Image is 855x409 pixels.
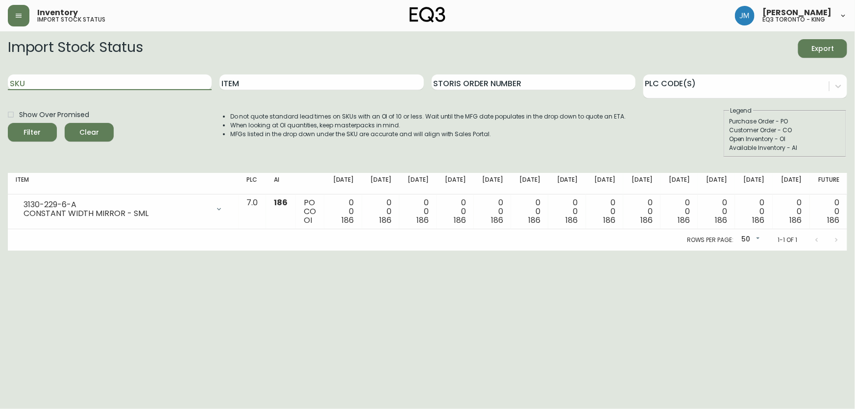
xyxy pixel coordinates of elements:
[454,215,466,226] span: 186
[24,200,209,209] div: 3130-229-6-A
[274,197,288,208] span: 186
[529,215,541,226] span: 186
[660,173,698,194] th: [DATE]
[24,209,209,218] div: CONSTANT WIDTH MIRROR - SML
[668,198,690,225] div: 0 0
[239,173,266,194] th: PLC
[37,9,78,17] span: Inventory
[566,215,578,226] span: 186
[416,215,429,226] span: 186
[491,215,503,226] span: 186
[8,123,57,142] button: Filter
[773,173,810,194] th: [DATE]
[332,198,354,225] div: 0 0
[790,215,802,226] span: 186
[16,198,231,220] div: 3130-229-6-ACONSTANT WIDTH MIRROR - SML
[706,198,727,225] div: 0 0
[678,215,690,226] span: 186
[729,117,841,126] div: Purchase Order - PO
[266,173,296,194] th: AI
[548,173,586,194] th: [DATE]
[556,198,578,225] div: 0 0
[511,173,548,194] th: [DATE]
[810,173,847,194] th: Future
[594,198,615,225] div: 0 0
[19,110,89,120] span: Show Over Promised
[631,198,653,225] div: 0 0
[8,39,143,58] h2: Import Stock Status
[586,173,623,194] th: [DATE]
[729,144,841,152] div: Available Inventory - AI
[687,236,733,244] p: Rows per page:
[379,215,391,226] span: 186
[519,198,540,225] div: 0 0
[729,126,841,135] div: Customer Order - CO
[73,126,106,139] span: Clear
[342,215,354,226] span: 186
[407,198,429,225] div: 0 0
[735,6,755,25] img: b88646003a19a9f750de19192e969c24
[370,198,391,225] div: 0 0
[798,39,847,58] button: Export
[474,173,511,194] th: [DATE]
[230,112,626,121] li: Do not quote standard lead times on SKUs with an OI of 10 or less. Wait until the MFG date popula...
[640,215,653,226] span: 186
[603,215,615,226] span: 186
[444,198,466,225] div: 0 0
[743,198,764,225] div: 0 0
[65,123,114,142] button: Clear
[482,198,503,225] div: 0 0
[698,173,735,194] th: [DATE]
[735,173,772,194] th: [DATE]
[230,130,626,139] li: MFGs listed in the drop down under the SKU are accurate and will align with Sales Portal.
[737,232,762,248] div: 50
[753,215,765,226] span: 186
[437,173,474,194] th: [DATE]
[827,215,839,226] span: 186
[762,9,831,17] span: [PERSON_NAME]
[623,173,660,194] th: [DATE]
[818,198,839,225] div: 0 0
[806,43,839,55] span: Export
[37,17,105,23] h5: import stock status
[239,194,266,229] td: 7.0
[324,173,362,194] th: [DATE]
[399,173,437,194] th: [DATE]
[778,236,797,244] p: 1-1 of 1
[781,198,802,225] div: 0 0
[304,198,317,225] div: PO CO
[729,135,841,144] div: Open Inventory - OI
[729,106,753,115] legend: Legend
[410,7,446,23] img: logo
[762,17,825,23] h5: eq3 toronto - king
[8,173,239,194] th: Item
[715,215,728,226] span: 186
[362,173,399,194] th: [DATE]
[304,215,312,226] span: OI
[230,121,626,130] li: When looking at OI quantities, keep masterpacks in mind.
